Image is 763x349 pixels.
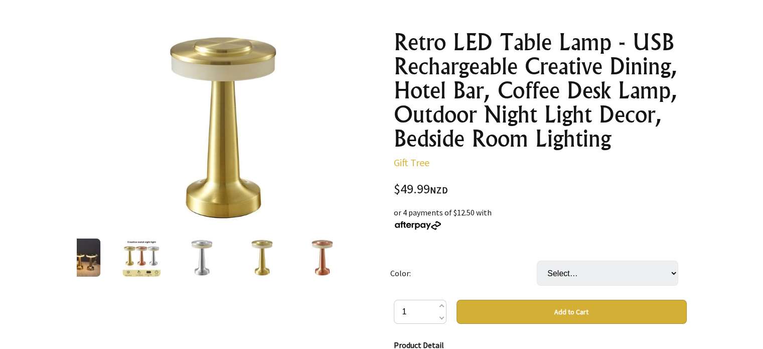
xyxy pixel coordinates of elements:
img: Afterpay [394,221,442,230]
img: Retro LED Table Lamp - USB Rechargeable Creative Dining, Hotel Bar, Coffee Desk Lamp, Outdoor Nig... [183,239,221,277]
div: or 4 payments of $12.50 with [394,206,687,230]
td: Color: [390,247,537,300]
img: Retro LED Table Lamp - USB Rechargeable Creative Dining, Hotel Bar, Coffee Desk Lamp, Outdoor Nig... [363,239,401,277]
img: Retro LED Table Lamp - USB Rechargeable Creative Dining, Hotel Bar, Coffee Desk Lamp, Outdoor Nig... [62,239,100,277]
img: Retro LED Table Lamp - USB Rechargeable Creative Dining, Hotel Bar, Coffee Desk Lamp, Outdoor Nig... [303,239,341,277]
img: Retro LED Table Lamp - USB Rechargeable Creative Dining, Hotel Bar, Coffee Desk Lamp, Outdoor Nig... [125,30,321,225]
img: Retro LED Table Lamp - USB Rechargeable Creative Dining, Hotel Bar, Coffee Desk Lamp, Outdoor Nig... [243,239,281,277]
img: Retro LED Table Lamp - USB Rechargeable Creative Dining, Hotel Bar, Coffee Desk Lamp, Outdoor Nig... [122,239,161,277]
div: $49.99 [394,183,687,196]
a: Gift Tree [394,156,429,169]
span: NZD [430,184,448,196]
button: Add to Cart [456,300,687,324]
h1: Retro LED Table Lamp - USB Rechargeable Creative Dining, Hotel Bar, Coffee Desk Lamp, Outdoor Nig... [394,30,687,151]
